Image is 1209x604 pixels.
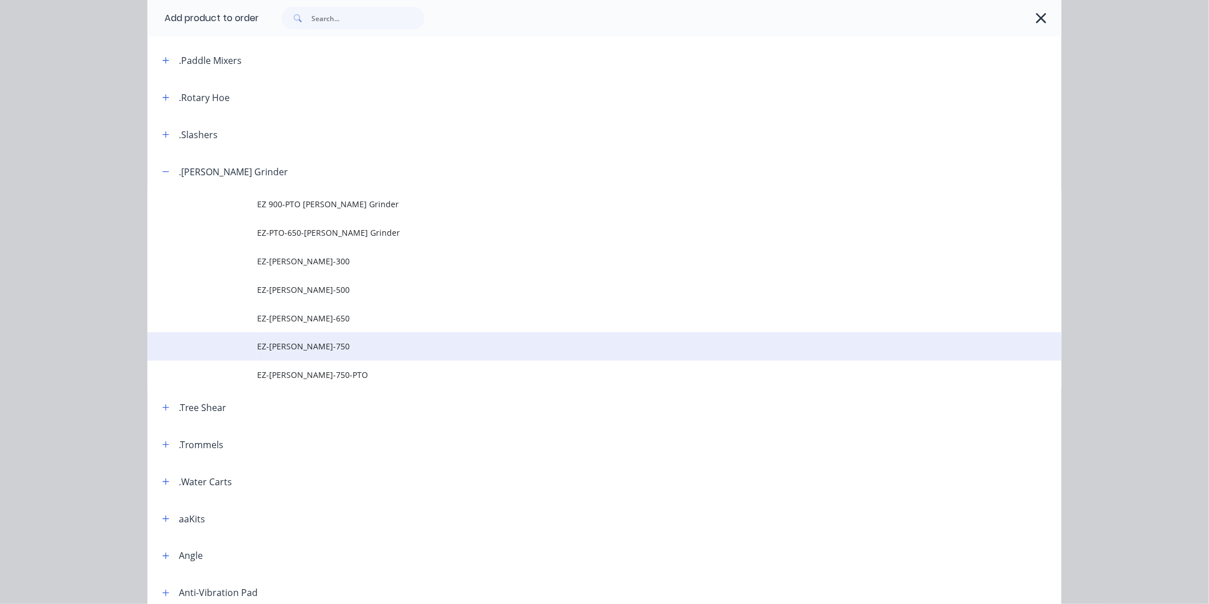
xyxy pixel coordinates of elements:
div: .Water Carts [179,475,232,489]
span: EZ-[PERSON_NAME]-750 [257,340,900,352]
div: aaKits [179,512,205,526]
div: .Tree Shear [179,401,226,414]
div: Anti-Vibration Pad [179,586,258,600]
div: Angle [179,549,203,563]
span: EZ-[PERSON_NAME]-500 [257,284,900,296]
div: .Slashers [179,128,218,142]
input: Search... [311,7,425,30]
span: EZ-[PERSON_NAME]-300 [257,255,900,267]
div: .[PERSON_NAME] Grinder [179,165,288,179]
span: EZ 900-PTO [PERSON_NAME] Grinder [257,198,900,210]
div: .Paddle Mixers [179,54,242,67]
span: EZ-[PERSON_NAME]-750-PTO [257,369,900,381]
span: EZ-[PERSON_NAME]-650 [257,312,900,324]
div: .Rotary Hoe [179,91,230,104]
span: EZ-PTO-650-[PERSON_NAME] Grinder [257,227,900,239]
div: .Trommels [179,438,223,452]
